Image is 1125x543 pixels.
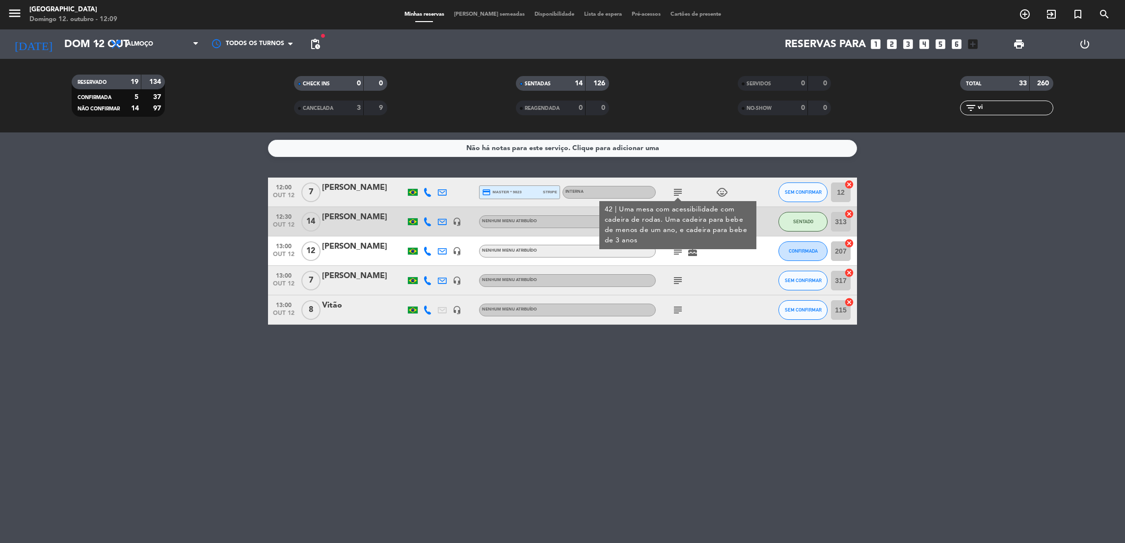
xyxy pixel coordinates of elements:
span: out 12 [271,222,296,233]
i: cancel [844,297,854,307]
strong: 9 [379,104,385,111]
span: 12:30 [271,210,296,222]
i: looks_two [885,38,898,51]
span: master * 9823 [482,188,522,197]
i: headset_mic [453,276,461,285]
strong: 5 [134,94,138,101]
span: pending_actions [309,38,321,50]
strong: 0 [801,104,805,111]
i: menu [7,6,22,21]
span: 14 [301,212,321,232]
div: Não há notas para este serviço. Clique para adicionar uma [466,143,659,154]
button: SEM CONFIRMAR [778,300,828,320]
button: SEM CONFIRMAR [778,182,828,202]
span: CONFIRMADA [789,248,818,254]
div: 42 | Uma mesa com acessibilidade com cadeira de rodas. Uma cadeira para bebe de menos de um ano, ... [605,205,751,246]
span: CANCELADA [303,106,333,111]
input: Filtrar por nome... [977,103,1053,113]
span: fiber_manual_record [320,33,326,39]
span: 8 [301,300,321,320]
i: exit_to_app [1045,8,1057,20]
div: Vitão [322,299,405,312]
strong: 37 [153,94,163,101]
i: subject [672,275,684,286]
strong: 14 [575,80,583,87]
i: add_box [966,38,979,51]
i: search [1098,8,1110,20]
span: Minhas reservas [400,12,449,17]
button: menu [7,6,22,24]
span: REAGENDADA [525,106,560,111]
i: subject [672,304,684,316]
i: add_circle_outline [1019,8,1031,20]
span: Lista de espera [579,12,627,17]
span: TOTAL [966,81,981,86]
span: Nenhum menu atribuído [482,308,537,311]
button: CONFIRMADA [778,241,828,261]
i: credit_card [482,188,491,197]
span: 13:00 [271,240,296,251]
div: Domingo 12. outubro - 12:09 [29,15,117,25]
span: Nenhum menu atribuído [482,278,537,282]
div: LOG OUT [1052,29,1118,59]
div: [PERSON_NAME] [322,240,405,253]
div: [PERSON_NAME] [322,181,405,194]
strong: 0 [823,104,829,111]
span: out 12 [271,281,296,292]
span: SERVIDOS [747,81,771,86]
i: subject [672,186,684,198]
span: 13:00 [271,269,296,281]
span: 13:00 [271,299,296,310]
i: child_care [716,186,728,198]
span: RESERVAR MESA [1012,6,1038,23]
strong: 126 [593,80,607,87]
span: CHECK INS [303,81,330,86]
span: print [1013,38,1025,50]
span: 7 [301,271,321,290]
i: looks_3 [902,38,914,51]
strong: 134 [149,78,163,85]
div: [PERSON_NAME] [322,270,405,283]
i: headset_mic [453,306,461,314]
i: [DATE] [7,33,59,55]
span: Reserva especial [1065,6,1091,23]
strong: 0 [601,104,607,111]
i: looks_5 [934,38,947,51]
span: 7 [301,182,321,202]
span: 12:00 [271,181,296,192]
strong: 0 [579,104,583,111]
span: SEM CONFIRMAR [785,307,822,312]
span: Pré-acessos [627,12,666,17]
strong: 33 [1019,80,1027,87]
span: SENTADO [793,219,813,224]
strong: 3 [357,104,361,111]
button: SEM CONFIRMAR [778,271,828,290]
i: cancel [844,180,854,189]
i: cancel [844,209,854,219]
strong: 0 [379,80,385,87]
span: SEM CONFIRMAR [785,278,822,283]
span: Reservas para [785,38,866,51]
strong: 260 [1037,80,1051,87]
strong: 19 [131,78,138,85]
strong: 0 [801,80,805,87]
span: CONFIRMADA [78,95,111,100]
span: [PERSON_NAME] semeadas [449,12,530,17]
button: SENTADO [778,212,828,232]
i: filter_list [965,102,977,114]
span: WALK IN [1038,6,1065,23]
i: subject [672,245,684,257]
i: headset_mic [453,217,461,226]
i: cancel [844,238,854,248]
span: Cartões de presente [666,12,726,17]
i: power_settings_new [1079,38,1091,50]
span: Nenhum menu atribuído [482,249,537,253]
span: RESERVADO [78,80,107,85]
strong: 14 [131,105,139,112]
span: NO-SHOW [747,106,772,111]
strong: 0 [357,80,361,87]
div: [GEOGRAPHIC_DATA] [29,5,117,15]
span: stripe [543,189,557,195]
i: headset_mic [453,247,461,256]
i: looks_4 [918,38,931,51]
